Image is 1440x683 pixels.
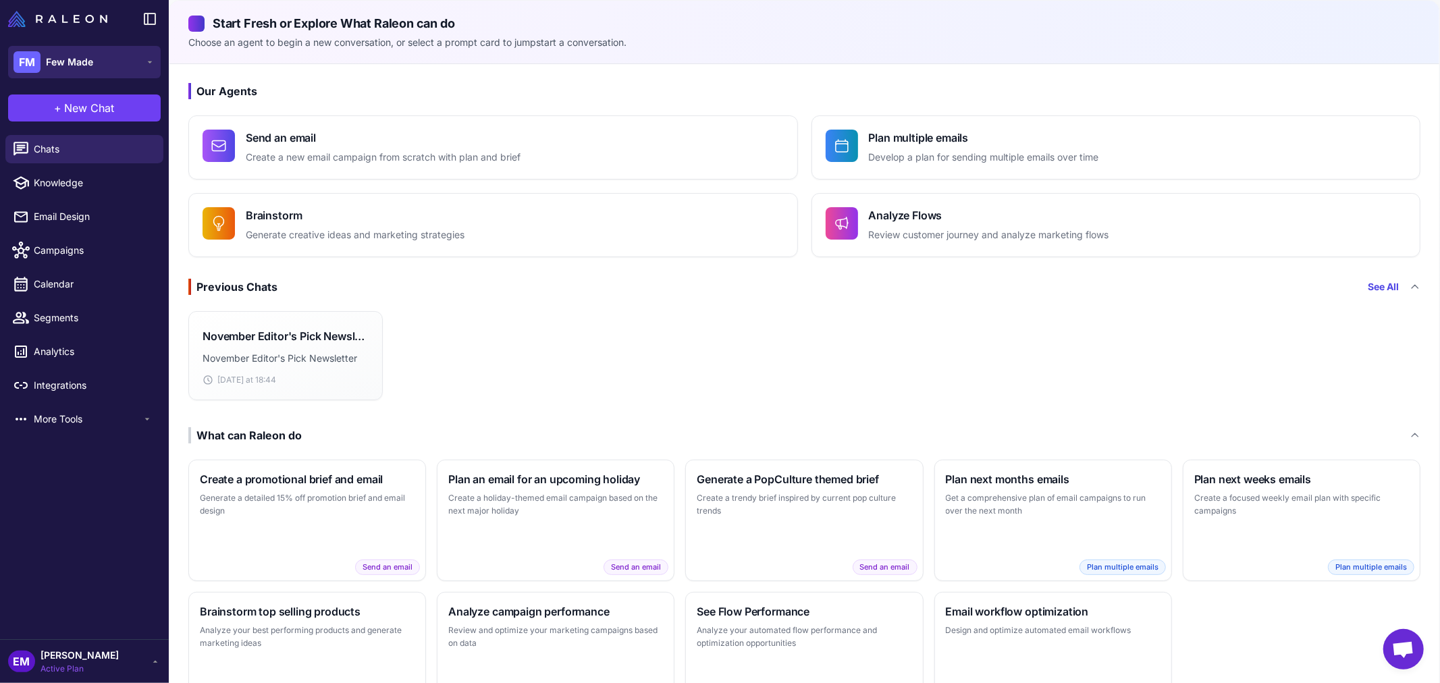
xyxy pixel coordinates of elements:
[946,471,1161,487] h3: Plan next months emails
[246,227,464,243] p: Generate creative ideas and marketing strategies
[41,648,119,663] span: [PERSON_NAME]
[1194,491,1409,518] p: Create a focused weekly email plan with specific campaigns
[5,337,163,366] a: Analytics
[246,130,521,146] h4: Send an email
[448,603,663,620] h3: Analyze campaign performance
[5,270,163,298] a: Calendar
[697,491,911,518] p: Create a trendy brief inspired by current pop culture trends
[1368,279,1399,294] a: See All
[188,427,302,443] div: What can Raleon do
[188,35,1420,50] p: Choose an agent to begin a new conversation, or select a prompt card to jumpstart a conversation.
[200,624,415,650] p: Analyze your best performing products and generate marketing ideas
[1328,559,1414,575] span: Plan multiple emails
[188,460,426,581] button: Create a promotional brief and emailGenerate a detailed 15% off promotion brief and email designS...
[34,209,153,224] span: Email Design
[8,94,161,121] button: +New Chat
[934,460,1172,581] button: Plan next months emailsGet a comprehensive plan of email campaigns to run over the next monthPlan...
[8,651,35,672] div: EM
[41,663,119,675] span: Active Plan
[203,328,369,344] h3: November Editor's Pick Newsletter
[200,603,415,620] h3: Brainstorm top selling products
[5,169,163,197] a: Knowledge
[246,150,521,165] p: Create a new email campaign from scratch with plan and brief
[200,491,415,518] p: Generate a detailed 15% off promotion brief and email design
[869,227,1109,243] p: Review customer journey and analyze marketing flows
[46,55,93,70] span: Few Made
[5,135,163,163] a: Chats
[65,100,115,116] span: New Chat
[14,51,41,73] div: FM
[8,46,161,78] button: FMFew Made
[946,603,1161,620] h3: Email workflow optimization
[34,412,142,427] span: More Tools
[437,460,674,581] button: Plan an email for an upcoming holidayCreate a holiday-themed email campaign based on the next maj...
[5,236,163,265] a: Campaigns
[869,207,1109,223] h4: Analyze Flows
[188,83,1420,99] h3: Our Agents
[34,344,153,359] span: Analytics
[203,351,369,366] p: November Editor's Pick Newsletter
[34,310,153,325] span: Segments
[188,14,1420,32] h2: Start Fresh or Explore What Raleon can do
[697,471,911,487] h3: Generate a PopCulture themed brief
[448,471,663,487] h3: Plan an email for an upcoming holiday
[246,207,464,223] h4: Brainstorm
[1183,460,1420,581] button: Plan next weeks emailsCreate a focused weekly email plan with specific campaignsPlan multiple emails
[1079,559,1166,575] span: Plan multiple emails
[5,371,163,400] a: Integrations
[200,471,415,487] h3: Create a promotional brief and email
[853,559,917,575] span: Send an email
[811,193,1421,257] button: Analyze FlowsReview customer journey and analyze marketing flows
[946,491,1161,518] p: Get a comprehensive plan of email campaigns to run over the next month
[34,175,153,190] span: Knowledge
[697,603,911,620] h3: See Flow Performance
[34,378,153,393] span: Integrations
[355,559,420,575] span: Send an email
[697,624,911,650] p: Analyze your automated flow performance and optimization opportunities
[1383,629,1424,670] div: Chat abierto
[8,11,113,27] a: Raleon Logo
[448,624,663,650] p: Review and optimize your marketing campaigns based on data
[188,279,277,295] div: Previous Chats
[8,11,107,27] img: Raleon Logo
[811,115,1421,180] button: Plan multiple emailsDevelop a plan for sending multiple emails over time
[5,304,163,332] a: Segments
[1194,471,1409,487] h3: Plan next weeks emails
[203,374,369,386] div: [DATE] at 18:44
[34,142,153,157] span: Chats
[55,100,62,116] span: +
[188,193,798,257] button: BrainstormGenerate creative ideas and marketing strategies
[34,277,153,292] span: Calendar
[34,243,153,258] span: Campaigns
[604,559,668,575] span: Send an email
[869,130,1099,146] h4: Plan multiple emails
[448,491,663,518] p: Create a holiday-themed email campaign based on the next major holiday
[5,202,163,231] a: Email Design
[188,115,798,180] button: Send an emailCreate a new email campaign from scratch with plan and brief
[869,150,1099,165] p: Develop a plan for sending multiple emails over time
[946,624,1161,637] p: Design and optimize automated email workflows
[685,460,923,581] button: Generate a PopCulture themed briefCreate a trendy brief inspired by current pop culture trendsSen...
